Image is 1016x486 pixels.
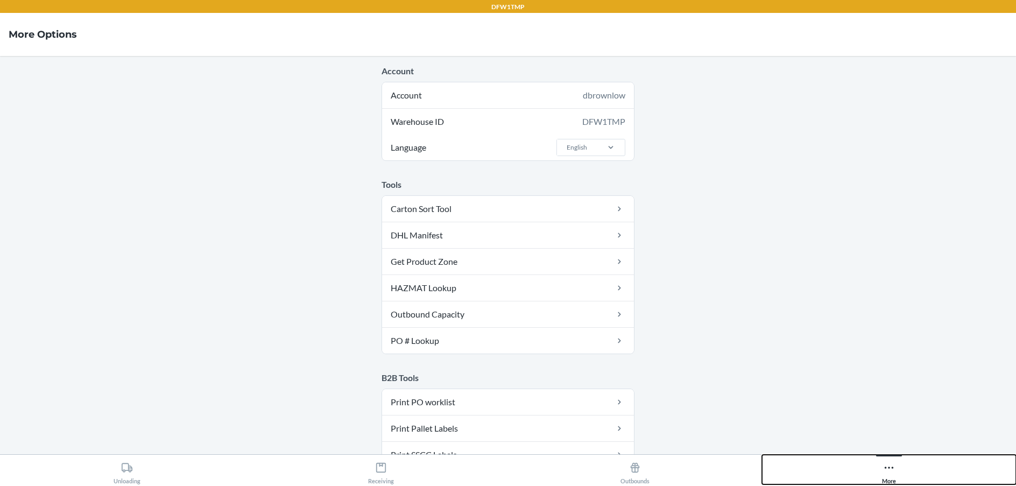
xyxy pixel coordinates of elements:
[382,415,634,441] a: Print Pallet Labels
[382,442,634,468] a: Print SSCC Labels
[491,2,525,12] p: DFW1TMP
[583,89,625,102] div: dbrownlow
[382,275,634,301] a: HAZMAT Lookup
[566,143,567,152] input: LanguageEnglish
[567,143,587,152] div: English
[382,82,634,108] div: Account
[382,178,634,191] p: Tools
[389,135,428,160] span: Language
[508,455,762,484] button: Outbounds
[382,222,634,248] a: DHL Manifest
[254,455,508,484] button: Receiving
[762,455,1016,484] button: More
[882,457,896,484] div: More
[582,115,625,128] div: DFW1TMP
[114,457,140,484] div: Unloading
[620,457,650,484] div: Outbounds
[382,389,634,415] a: Print PO worklist
[382,196,634,222] a: Carton Sort Tool
[382,328,634,354] a: PO # Lookup
[382,65,634,78] p: Account
[368,457,394,484] div: Receiving
[9,27,77,41] h4: More Options
[382,371,634,384] p: B2B Tools
[382,109,634,135] div: Warehouse ID
[382,301,634,327] a: Outbound Capacity
[382,249,634,274] a: Get Product Zone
